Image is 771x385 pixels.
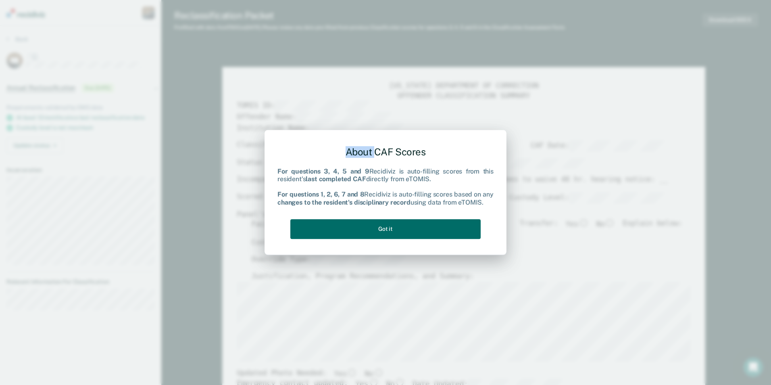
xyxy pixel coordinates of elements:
[277,140,494,164] div: About CAF Scores
[306,175,366,183] b: last completed CAF
[277,167,369,175] b: For questions 3, 4, 5 and 9
[277,199,411,206] b: changes to the resident's disciplinary record
[277,167,494,206] div: Recidiviz is auto-filling scores from this resident's directly from eTOMIS. Recidiviz is auto-fil...
[290,219,481,239] button: Got it
[277,191,364,199] b: For questions 1, 2, 6, 7 and 8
